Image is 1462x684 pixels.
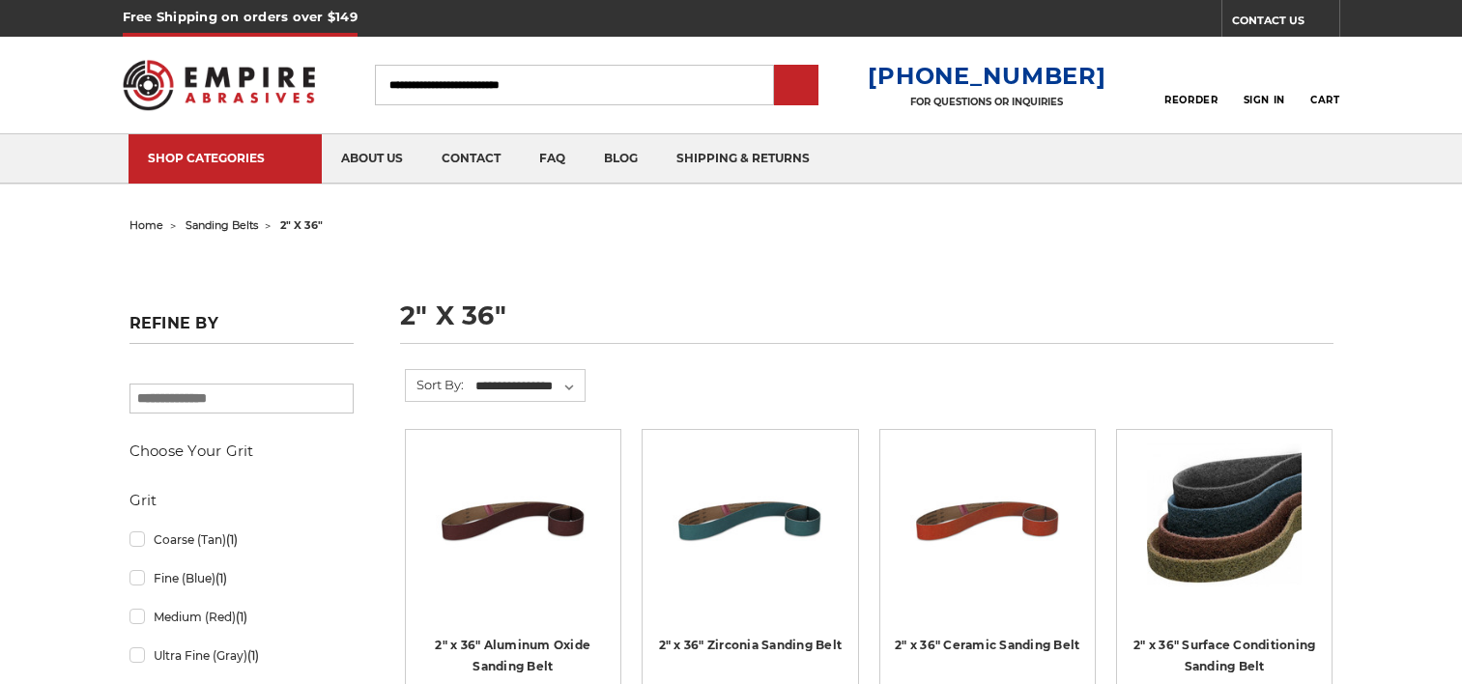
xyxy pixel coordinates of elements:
h5: Grit [129,489,354,512]
span: (1) [236,610,247,624]
img: 2" x 36" Aluminum Oxide Pipe Sanding Belt [436,443,590,598]
span: Sign In [1244,94,1285,106]
a: [PHONE_NUMBER] [868,62,1105,90]
a: blog [585,134,657,184]
span: (1) [215,571,227,585]
span: (1) [226,532,238,547]
a: Coarse (Tan)(1) [129,523,354,556]
p: FOR QUESTIONS OR INQUIRIES [868,96,1105,108]
span: 2" x 36" [280,218,323,232]
a: shipping & returns [657,134,829,184]
a: 2" x 36" Aluminum Oxide Sanding Belt [435,638,590,674]
h5: Refine by [129,314,354,344]
a: 2" x 36" Ceramic Pipe Sanding Belt [894,443,1081,631]
a: sanding belts [186,218,258,232]
span: Reorder [1164,94,1218,106]
a: 2"x36" Surface Conditioning Sanding Belts [1131,443,1318,631]
a: Ultra Fine (Gray)(1) [129,639,354,672]
a: 2" x 36" Ceramic Sanding Belt [895,638,1079,652]
img: 2" x 36" Ceramic Pipe Sanding Belt [910,443,1065,598]
div: SHOP CATEGORIES [148,151,302,165]
a: 2" x 36" Surface Conditioning Sanding Belt [1133,638,1315,674]
a: Reorder [1164,64,1218,105]
select: Sort By: [473,372,585,401]
input: Submit [777,67,816,105]
span: (1) [247,648,259,663]
img: Empire Abrasives [123,47,316,123]
a: faq [520,134,585,184]
a: home [129,218,163,232]
a: 2" x 36" Zirconia Sanding Belt [659,638,843,652]
a: 2" x 36" Zirconia Pipe Sanding Belt [656,443,844,631]
img: 2" x 36" Zirconia Pipe Sanding Belt [673,443,827,598]
a: 2" x 36" Aluminum Oxide Pipe Sanding Belt [419,443,607,631]
a: Medium (Red)(1) [129,600,354,634]
a: Fine (Blue)(1) [129,561,354,595]
span: Cart [1310,94,1339,106]
h5: Choose Your Grit [129,440,354,463]
h1: 2" x 36" [400,302,1333,344]
a: CONTACT US [1232,10,1339,37]
a: contact [422,134,520,184]
a: about us [322,134,422,184]
label: Sort By: [406,370,464,399]
a: Cart [1310,64,1339,106]
img: 2"x36" Surface Conditioning Sanding Belts [1147,443,1302,598]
